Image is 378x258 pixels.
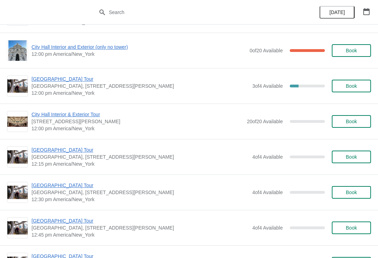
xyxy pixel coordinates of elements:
[346,190,357,195] span: Book
[346,48,357,53] span: Book
[31,75,249,82] span: [GEOGRAPHIC_DATA] Tour
[31,111,243,118] span: City Hall Interior & Exterior Tour
[31,196,249,203] span: 12:30 pm America/New_York
[247,119,283,124] span: 20 of 20 Available
[31,90,249,97] span: 12:00 pm America/New_York
[31,182,249,189] span: [GEOGRAPHIC_DATA] Tour
[31,189,249,196] span: [GEOGRAPHIC_DATA], [STREET_ADDRESS][PERSON_NAME]
[7,150,28,164] img: City Hall Tower Tour | City Hall Visitor Center, 1400 John F Kennedy Boulevard Suite 121, Philade...
[31,217,249,224] span: [GEOGRAPHIC_DATA] Tour
[346,225,357,231] span: Book
[31,224,249,231] span: [GEOGRAPHIC_DATA], [STREET_ADDRESS][PERSON_NAME]
[31,231,249,238] span: 12:45 pm America/New_York
[332,186,371,199] button: Book
[8,40,27,61] img: City Hall Interior and Exterior (only no tower) | | 12:00 pm America/New_York
[329,9,345,15] span: [DATE]
[250,48,283,53] span: 0 of 20 Available
[320,6,355,19] button: [DATE]
[252,83,283,89] span: 3 of 4 Available
[31,146,249,153] span: [GEOGRAPHIC_DATA] Tour
[7,221,28,235] img: City Hall Tower Tour | City Hall Visitor Center, 1400 John F Kennedy Boulevard Suite 121, Philade...
[7,79,28,93] img: City Hall Tower Tour | City Hall Visitor Center, 1400 John F Kennedy Boulevard Suite 121, Philade...
[108,6,283,19] input: Search
[346,154,357,160] span: Book
[332,80,371,92] button: Book
[252,190,283,195] span: 4 of 4 Available
[332,221,371,234] button: Book
[31,44,246,51] span: City Hall Interior and Exterior (only no tower)
[31,118,243,125] span: [STREET_ADDRESS][PERSON_NAME]
[346,119,357,124] span: Book
[332,151,371,163] button: Book
[7,186,28,199] img: City Hall Tower Tour | City Hall Visitor Center, 1400 John F Kennedy Boulevard Suite 121, Philade...
[7,117,28,127] img: City Hall Interior & Exterior Tour | 1400 John F Kennedy Boulevard, Suite 121, Philadelphia, PA, ...
[332,44,371,57] button: Book
[31,160,249,167] span: 12:15 pm America/New_York
[31,153,249,160] span: [GEOGRAPHIC_DATA], [STREET_ADDRESS][PERSON_NAME]
[31,125,243,132] span: 12:00 pm America/New_York
[31,51,246,58] span: 12:00 pm America/New_York
[332,115,371,128] button: Book
[252,154,283,160] span: 4 of 4 Available
[346,83,357,89] span: Book
[31,82,249,90] span: [GEOGRAPHIC_DATA], [STREET_ADDRESS][PERSON_NAME]
[252,225,283,231] span: 4 of 4 Available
